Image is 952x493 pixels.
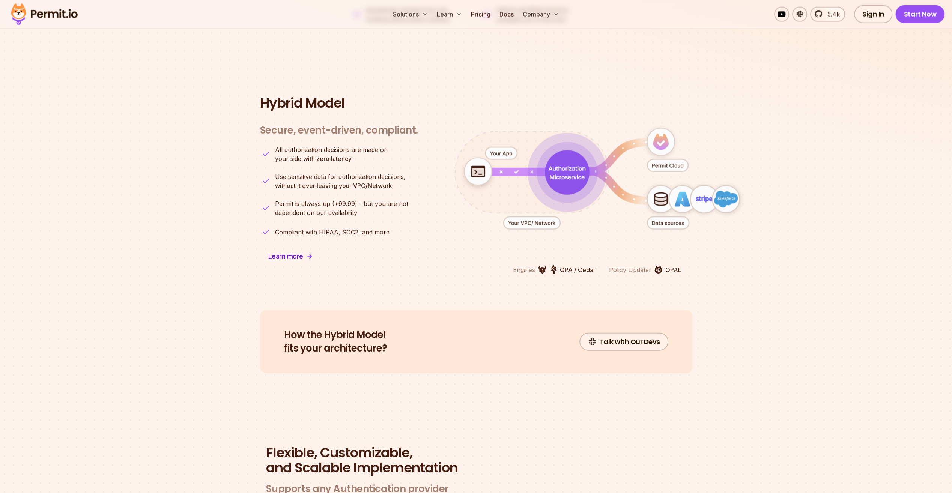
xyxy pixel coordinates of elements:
span: All authorization decisions are made on [275,145,388,154]
h2: fits your architecture? [284,328,387,355]
span: How the Hybrid Model [284,328,387,342]
p: Compliant with HIPAA, SOC2, and more [275,228,390,237]
a: Sign In [854,5,893,23]
p: OPA / Cedar [560,265,596,274]
img: Permit logo [8,2,81,27]
h2: Hybrid Model [260,96,692,111]
span: Flexible, Customizable, [266,445,686,460]
strong: without it ever leaving your VPC/Network [275,182,392,189]
h2: and Scalable Implementation [266,445,686,475]
a: Talk with Our Devs [579,333,668,351]
p: OPAL [665,265,681,274]
p: Policy Updater [609,265,651,274]
a: Start Now [895,5,944,23]
a: 5.4k [810,7,845,22]
p: your side [275,145,388,163]
a: Learn more [260,247,321,265]
button: Company [520,7,562,22]
a: Docs [496,7,517,22]
p: Engines [513,265,535,274]
button: Learn [434,7,465,22]
a: Pricing [468,7,493,22]
span: Use sensitive data for authorization decisions, [275,172,406,181]
div: animation [432,106,763,251]
h3: Secure, event-driven, compliant. [260,124,418,137]
span: 5.4k [823,10,840,19]
p: dependent on our availability [275,199,408,217]
span: Learn more [268,251,303,262]
button: Solutions [390,7,431,22]
span: Permit is always up (+99.99) - but you are not [275,199,408,208]
strong: with zero latency [303,155,352,162]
